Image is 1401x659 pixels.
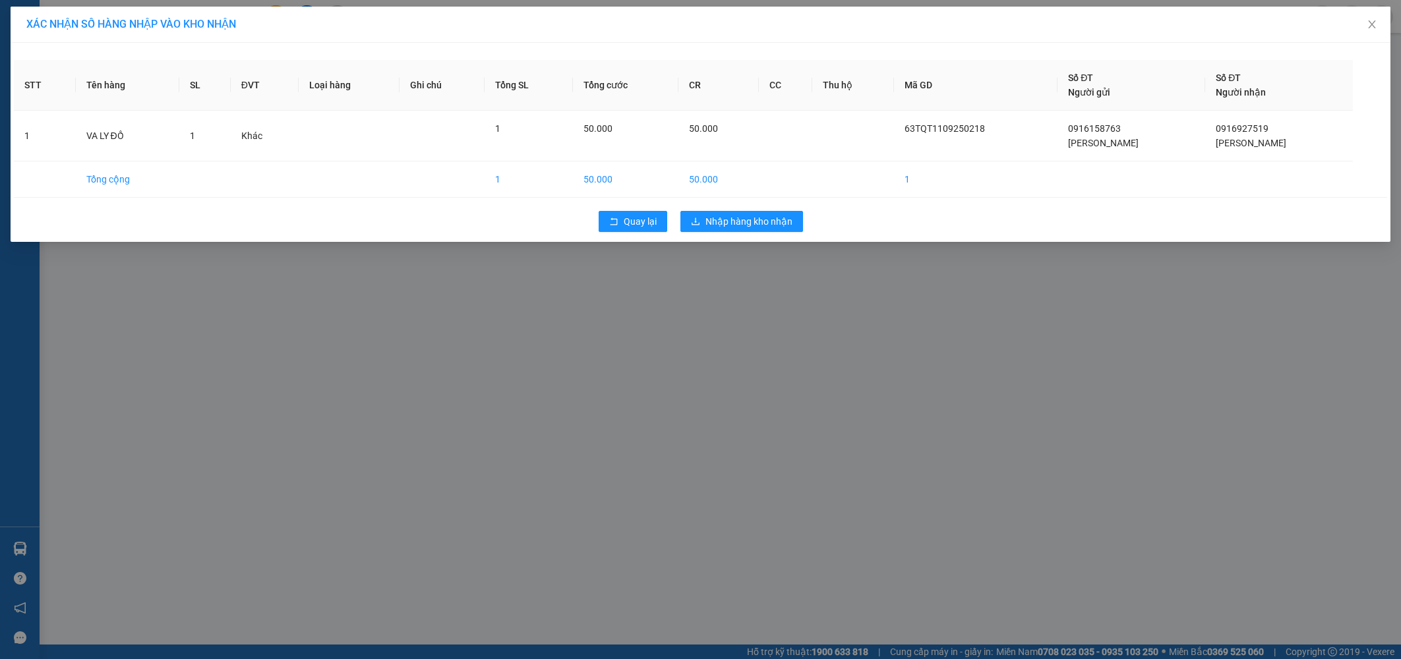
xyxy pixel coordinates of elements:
[624,214,657,229] span: Quay lại
[1354,7,1390,43] button: Close
[689,123,718,134] span: 50.000
[1068,138,1139,148] span: [PERSON_NAME]
[583,123,612,134] span: 50.000
[400,60,485,111] th: Ghi chú
[76,111,180,161] td: VA LY ĐỒ
[14,60,76,111] th: STT
[691,217,700,227] span: download
[485,161,573,198] td: 1
[609,217,618,227] span: rollback
[1216,138,1286,148] span: [PERSON_NAME]
[812,60,894,111] th: Thu hộ
[231,60,299,111] th: ĐVT
[1216,123,1268,134] span: 0916927519
[76,60,180,111] th: Tên hàng
[12,11,119,53] strong: CÔNG TY TNHH DỊCH VỤ DU LỊCH THỜI ĐẠI
[1216,87,1266,98] span: Người nhận
[14,111,76,161] td: 1
[573,161,678,198] td: 50.000
[495,123,500,134] span: 1
[894,60,1058,111] th: Mã GD
[599,211,667,232] button: rollbackQuay lại
[705,214,792,229] span: Nhập hàng kho nhận
[76,161,180,198] td: Tổng cộng
[1068,72,1093,83] span: Số ĐT
[759,60,812,111] th: CC
[573,60,678,111] th: Tổng cước
[894,161,1058,198] td: 1
[231,111,299,161] td: Khác
[678,161,760,198] td: 50.000
[1068,87,1110,98] span: Người gửi
[1367,19,1377,30] span: close
[905,123,985,134] span: 63TQT1109250218
[299,60,400,111] th: Loại hàng
[190,130,195,141] span: 1
[9,57,123,103] span: Chuyển phát nhanh: [GEOGRAPHIC_DATA] - [GEOGRAPHIC_DATA]
[26,18,236,30] span: XÁC NHẬN SỐ HÀNG NHẬP VÀO KHO NHẬN
[179,60,230,111] th: SL
[1068,123,1121,134] span: 0916158763
[485,60,573,111] th: Tổng SL
[678,60,760,111] th: CR
[5,47,7,114] img: logo
[1216,72,1241,83] span: Số ĐT
[680,211,803,232] button: downloadNhập hàng kho nhận
[124,88,202,102] span: DT1109250222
